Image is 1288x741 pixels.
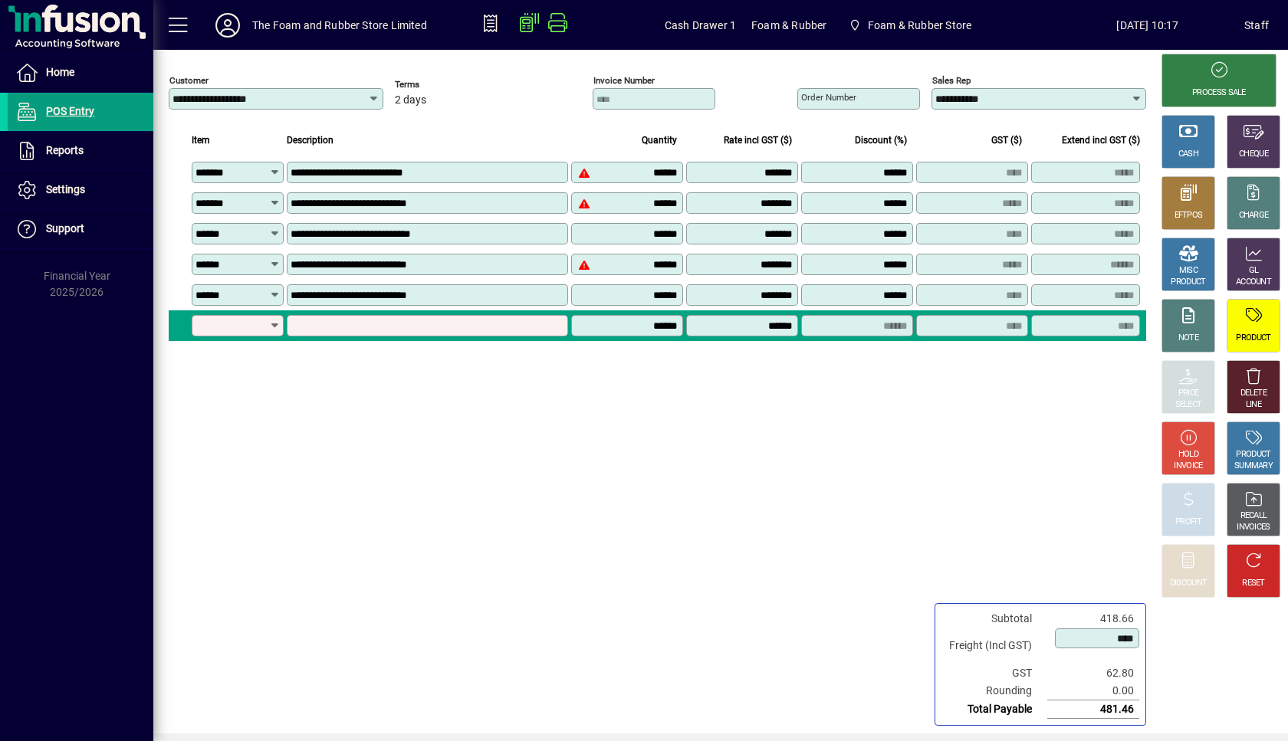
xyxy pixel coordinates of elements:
div: PRODUCT [1171,277,1205,288]
span: Reports [46,144,84,156]
span: Foam & Rubber Store [842,11,978,39]
div: EFTPOS [1175,210,1203,221]
span: Settings [46,183,85,195]
span: Item [192,132,210,149]
span: [DATE] 10:17 [1051,13,1244,38]
div: PRODUCT [1236,333,1270,344]
div: GL [1249,265,1259,277]
div: NOTE [1178,333,1198,344]
span: Quantity [642,132,677,149]
div: ACCOUNT [1236,277,1271,288]
div: SUMMARY [1234,461,1273,472]
span: POS Entry [46,105,94,117]
div: MISC [1179,265,1198,277]
td: GST [941,664,1047,682]
div: CHEQUE [1239,149,1268,160]
td: 418.66 [1047,610,1139,628]
a: Support [8,210,153,248]
td: 0.00 [1047,682,1139,700]
div: DELETE [1240,388,1267,399]
div: CASH [1178,149,1198,160]
mat-label: Sales rep [932,75,971,86]
div: PRODUCT [1236,449,1270,461]
span: Discount (%) [855,132,907,149]
div: Staff [1244,13,1269,38]
td: 62.80 [1047,664,1139,682]
span: 2 days [395,94,426,107]
div: LINE [1246,399,1261,411]
span: GST ($) [991,132,1022,149]
div: The Foam and Rubber Store Limited [252,13,427,38]
div: RECALL [1240,510,1267,522]
div: HOLD [1178,449,1198,461]
span: Description [287,132,333,149]
span: Terms [395,80,487,90]
mat-label: Order number [801,92,856,103]
span: Home [46,66,74,78]
mat-label: Invoice number [593,75,655,86]
div: DISCOUNT [1170,578,1207,589]
span: Foam & Rubber Store [868,13,971,38]
span: Cash Drawer 1 [665,13,736,38]
a: Settings [8,171,153,209]
div: SELECT [1175,399,1202,411]
div: PRICE [1178,388,1199,399]
td: 481.46 [1047,700,1139,719]
span: Extend incl GST ($) [1062,132,1140,149]
button: Profile [203,11,252,39]
span: Support [46,222,84,234]
div: CHARGE [1239,210,1269,221]
mat-label: Customer [169,75,209,86]
td: Freight (Incl GST) [941,628,1047,664]
span: Foam & Rubber [751,13,826,38]
span: Rate incl GST ($) [724,132,792,149]
div: PROCESS SALE [1192,87,1246,99]
div: RESET [1242,578,1265,589]
div: PROFIT [1175,516,1201,528]
td: Rounding [941,682,1047,700]
div: INVOICE [1174,461,1202,472]
td: Total Payable [941,700,1047,719]
a: Home [8,54,153,92]
a: Reports [8,132,153,170]
td: Subtotal [941,610,1047,628]
div: INVOICES [1237,522,1270,533]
